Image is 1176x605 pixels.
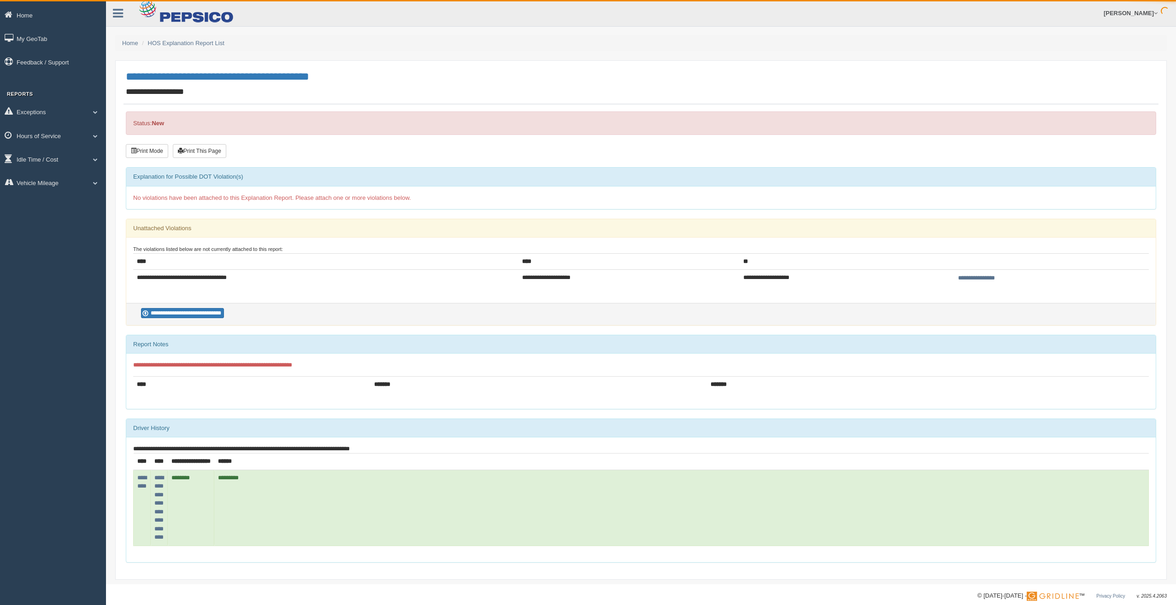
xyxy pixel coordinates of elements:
small: The violations listed below are not currently attached to this report: [133,246,283,252]
a: Home [122,40,138,47]
button: Print Mode [126,144,168,158]
img: Gridline [1027,592,1079,601]
a: Privacy Policy [1096,593,1125,599]
div: Driver History [126,419,1156,437]
a: HOS Explanation Report List [148,40,224,47]
span: No violations have been attached to this Explanation Report. Please attach one or more violations... [133,194,411,201]
strong: New [152,120,164,127]
span: v. 2025.4.2063 [1137,593,1167,599]
div: Status: [126,111,1156,135]
div: © [DATE]-[DATE] - ™ [977,591,1167,601]
button: Print This Page [173,144,226,158]
div: Unattached Violations [126,219,1156,238]
div: Explanation for Possible DOT Violation(s) [126,168,1156,186]
div: Report Notes [126,335,1156,354]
